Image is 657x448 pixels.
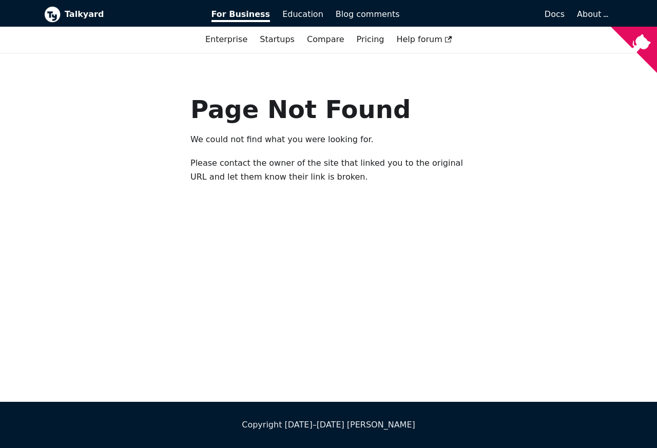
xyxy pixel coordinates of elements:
[406,6,571,23] a: Docs
[336,9,400,19] span: Blog comments
[44,418,613,432] div: Copyright [DATE]–[DATE] [PERSON_NAME]
[199,31,254,48] a: Enterprise
[282,9,323,19] span: Education
[190,133,467,146] p: We could not find what you were looking for.
[254,31,301,48] a: Startups
[351,31,391,48] a: Pricing
[545,9,565,19] span: Docs
[205,6,277,23] a: For Business
[211,9,270,22] span: For Business
[190,157,467,184] p: Please contact the owner of the site that linked you to the original URL and let them know their ...
[307,34,344,44] a: Compare
[390,31,458,48] a: Help forum
[44,6,197,23] a: Talkyard logoTalkyard
[44,6,61,23] img: Talkyard logo
[396,34,452,44] span: Help forum
[330,6,406,23] a: Blog comments
[276,6,330,23] a: Education
[577,9,607,19] a: About
[190,94,467,125] h1: Page Not Found
[65,8,197,21] b: Talkyard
